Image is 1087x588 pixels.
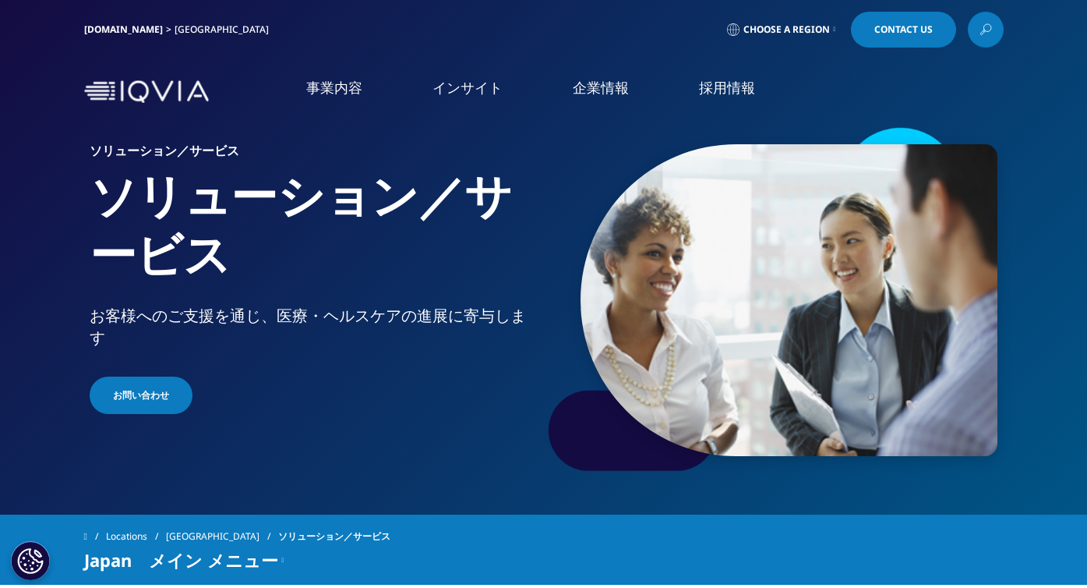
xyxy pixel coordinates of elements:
span: Choose a Region [743,23,830,36]
a: Contact Us [851,12,956,48]
h1: ソリューション／サービス [90,166,538,305]
span: Japan メイン メニュー [84,551,278,569]
a: [DOMAIN_NAME] [84,23,163,36]
button: Cookie 設定 [11,541,50,580]
a: Locations [106,522,166,551]
span: ソリューション／サービス [278,522,390,551]
span: お問い合わせ [113,388,169,402]
div: お客様へのご支援を通じ、医療・ヘルスケアの進展に寄与します [90,305,538,349]
span: Contact Us [874,25,933,34]
a: 採用情報 [699,78,755,97]
h6: ソリューション／サービス [90,144,538,166]
a: お問い合わせ [90,377,192,414]
div: [GEOGRAPHIC_DATA] [175,23,275,36]
a: 企業情報 [573,78,629,97]
a: 事業内容 [306,78,362,97]
a: [GEOGRAPHIC_DATA] [166,522,278,551]
a: インサイト [432,78,503,97]
nav: Primary [215,55,1004,129]
img: 004_businesspeople-standing-talking.jpg [581,144,997,456]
